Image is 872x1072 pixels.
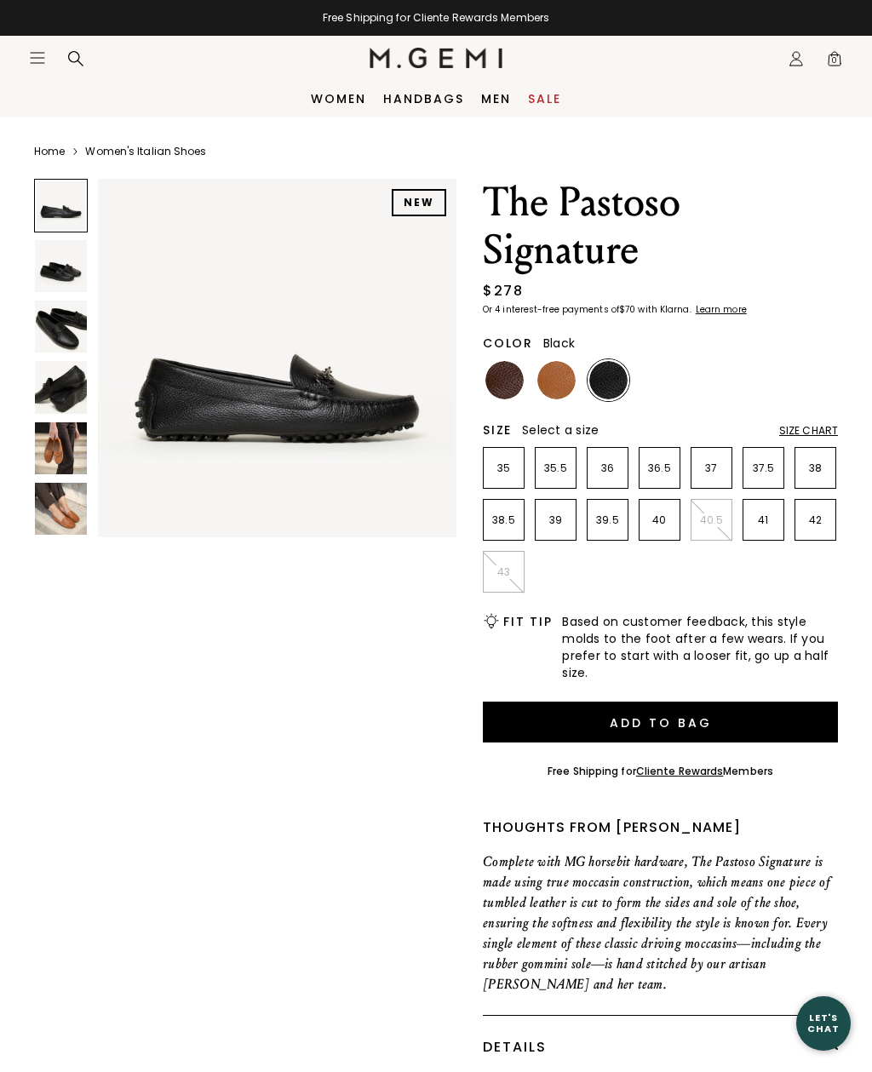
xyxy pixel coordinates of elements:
[484,461,524,475] p: 35
[29,49,46,66] button: Open site menu
[696,303,747,316] klarna-placement-style-cta: Learn more
[483,423,512,437] h2: Size
[691,513,731,527] p: 40.5
[796,1012,851,1034] div: Let's Chat
[826,54,843,71] span: 0
[640,461,680,475] p: 36.5
[383,92,464,106] a: Handbags
[589,361,628,399] img: Black
[484,513,524,527] p: 38.5
[483,179,838,274] h1: The Pastoso Signature
[588,461,628,475] p: 36
[35,483,87,535] img: The Pastoso Signature
[588,513,628,527] p: 39.5
[34,145,65,158] a: Home
[638,303,693,316] klarna-placement-style-body: with Klarna
[522,421,599,439] span: Select a size
[481,92,511,106] a: Men
[743,461,783,475] p: 37.5
[537,361,576,399] img: Tan
[35,422,87,474] img: The Pastoso Signature
[619,303,635,316] klarna-placement-style-amount: $70
[35,301,87,353] img: The Pastoso Signature
[483,851,838,995] p: Complete with MG horsebit hardware, The Pastoso Signature is made using true moccasin constructio...
[311,92,366,106] a: Women
[370,48,503,68] img: M.Gemi
[548,765,773,778] div: Free Shipping for Members
[35,240,87,292] img: The Pastoso Signature
[483,281,523,301] div: $278
[543,335,575,352] span: Black
[483,817,838,838] div: Thoughts from [PERSON_NAME]
[483,303,619,316] klarna-placement-style-body: Or 4 interest-free payments of
[640,513,680,527] p: 40
[528,92,561,106] a: Sale
[503,615,552,628] h2: Fit Tip
[484,565,524,579] p: 43
[85,145,206,158] a: Women's Italian Shoes
[691,461,731,475] p: 37
[562,613,838,681] span: Based on customer feedback, this style molds to the foot after a few wears. If you prefer to star...
[483,336,533,350] h2: Color
[636,764,724,778] a: Cliente Rewards
[536,461,576,475] p: 35.5
[779,424,838,438] div: Size Chart
[795,461,835,475] p: 38
[743,513,783,527] p: 41
[694,305,747,315] a: Learn more
[35,361,87,413] img: The Pastoso Signature
[795,513,835,527] p: 42
[485,361,524,399] img: Chocolate
[483,702,838,742] button: Add to Bag
[536,513,576,527] p: 39
[392,189,446,216] div: NEW
[98,179,456,537] img: The Pastoso Signature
